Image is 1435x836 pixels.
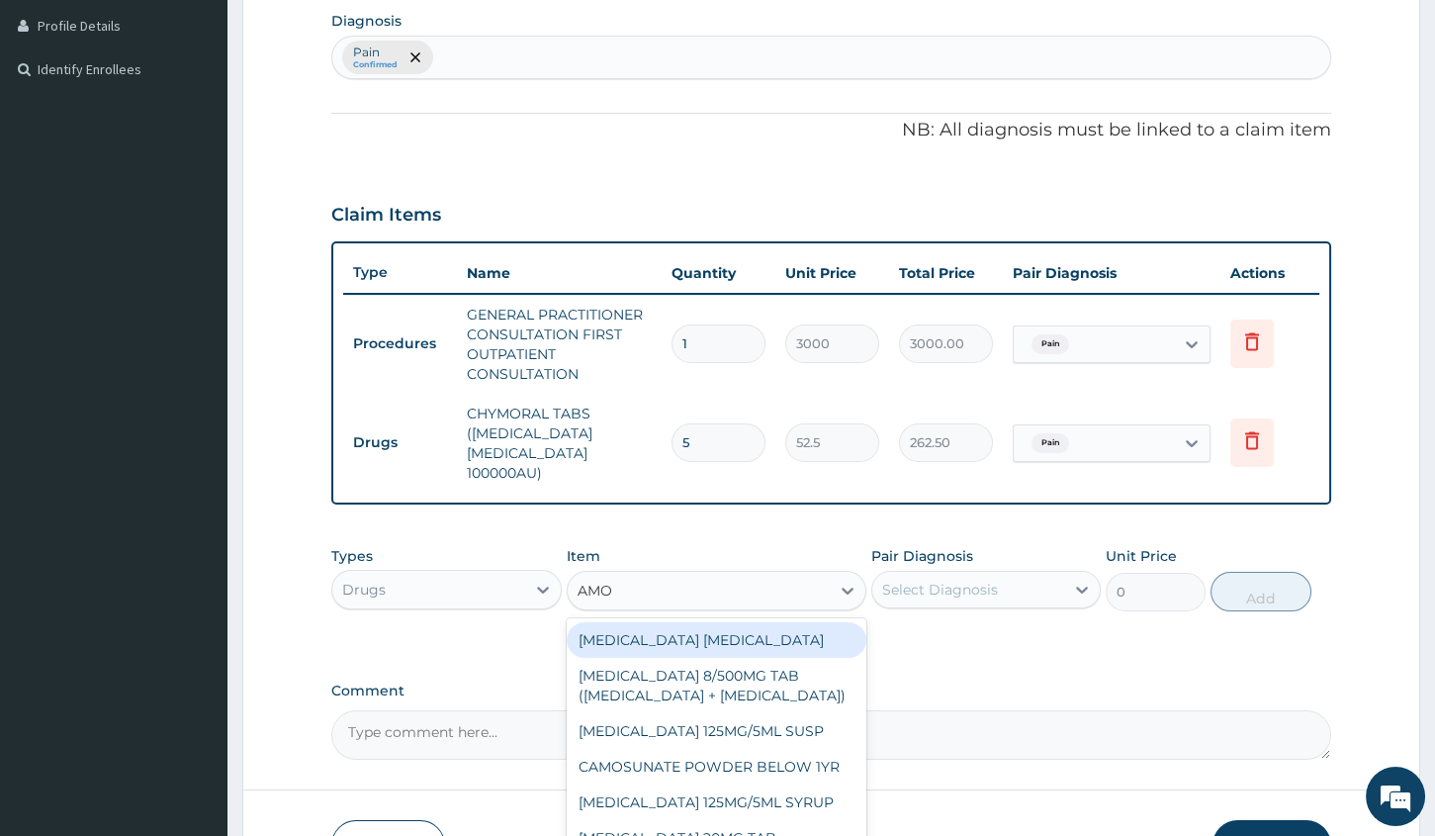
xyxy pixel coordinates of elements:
[37,99,80,148] img: d_794563401_company_1708531726252_794563401
[342,580,386,600] div: Drugs
[331,205,441,227] h3: Claim Items
[343,254,457,291] th: Type
[567,785,866,820] div: [MEDICAL_DATA] 125MG/5ML SYRUP
[353,60,398,70] small: Confirmed
[567,713,866,749] div: [MEDICAL_DATA] 125MG/5ML SUSP
[889,253,1003,293] th: Total Price
[882,580,998,600] div: Select Diagnosis
[1106,546,1177,566] label: Unit Price
[567,546,600,566] label: Item
[567,749,866,785] div: CAMOSUNATE POWDER BELOW 1YR
[331,118,1331,143] p: NB: All diagnosis must be linked to a claim item
[343,325,457,362] td: Procedures
[1031,334,1069,354] span: Pain
[457,253,662,293] th: Name
[406,48,424,66] span: remove selection option
[324,10,372,57] div: Minimize live chat window
[775,253,889,293] th: Unit Price
[567,658,866,713] div: [MEDICAL_DATA] 8/500MG TAB ([MEDICAL_DATA] + [MEDICAL_DATA])
[457,394,662,493] td: CHYMORAL TABS ([MEDICAL_DATA] [MEDICAL_DATA] 100000AU)
[1003,253,1220,293] th: Pair Diagnosis
[1220,253,1319,293] th: Actions
[103,111,332,137] div: Chat with us now
[871,546,973,566] label: Pair Diagnosis
[662,253,775,293] th: Quantity
[331,11,402,31] label: Diagnosis
[331,548,373,565] label: Types
[567,622,866,658] div: [MEDICAL_DATA] [MEDICAL_DATA]
[1211,572,1310,611] button: Add
[331,683,1331,699] label: Comment
[115,249,273,449] span: We're online!
[10,540,377,609] textarea: Type your message and hit 'Enter'
[343,424,457,461] td: Drugs
[1031,433,1069,453] span: Pain
[353,45,398,60] p: Pain
[457,295,662,394] td: GENERAL PRACTITIONER CONSULTATION FIRST OUTPATIENT CONSULTATION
